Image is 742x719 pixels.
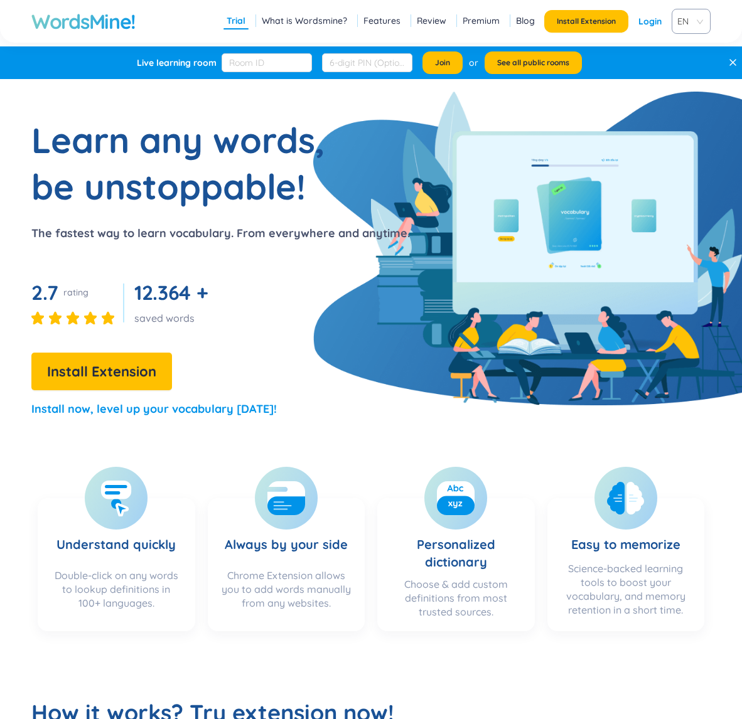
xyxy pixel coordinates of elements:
[435,58,450,68] span: Join
[322,53,412,72] input: 6-digit PIN (Optional)
[463,14,500,27] a: Premium
[134,280,208,305] span: 12.364 +
[31,353,172,390] button: Install Extension
[31,9,136,34] a: WordsMine!
[422,51,463,74] button: Join
[222,53,312,72] input: Room ID
[390,577,522,619] div: Choose & add custom definitions from most trusted sources.
[557,16,616,26] span: Install Extension
[677,12,700,31] span: VIE
[638,10,662,33] a: Login
[497,58,569,68] span: See all public rooms
[560,562,692,619] div: Science-backed learning tools to boost your vocabulary, and memory retention in a short time.
[47,361,156,383] span: Install Extension
[137,56,217,69] div: Live learning room
[220,568,353,619] div: Chrome Extension allows you to add words manually from any websites.
[63,286,89,299] div: rating
[227,14,245,27] a: Trial
[31,117,345,210] h1: Learn any words, be unstoppable!
[50,568,183,619] div: Double-click on any words to lookup definitions in 100+ languages.
[469,56,478,70] div: or
[31,400,277,418] p: Install now, level up your vocabulary [DATE]!
[571,511,680,555] h3: Easy to memorize
[31,280,58,305] span: 2.7
[31,366,172,379] a: Install Extension
[56,511,176,562] h3: Understand quickly
[516,14,535,27] a: Blog
[134,311,213,325] div: saved words
[544,10,628,33] button: Install Extension
[31,225,410,242] p: The fastest way to learn vocabulary. From everywhere and anytime.
[262,14,347,27] a: What is Wordsmine?
[390,511,522,571] h3: Personalized dictionary
[363,14,401,27] a: Features
[225,511,348,562] h3: Always by your side
[417,14,446,27] a: Review
[485,51,582,74] button: See all public rooms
